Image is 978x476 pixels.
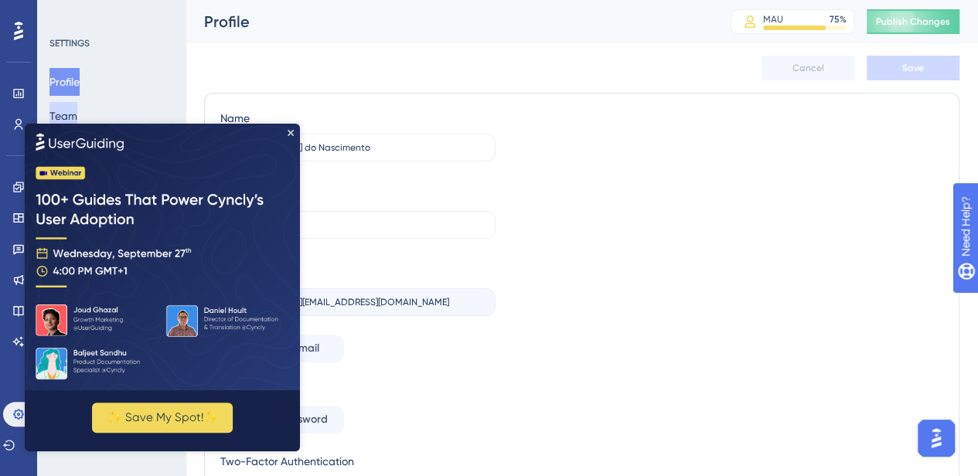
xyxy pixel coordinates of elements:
[36,4,97,22] span: Need Help?
[830,13,847,25] div: 75 %
[49,102,77,130] button: Team
[49,37,175,49] div: SETTINGS
[902,62,924,74] span: Save
[762,56,854,80] button: Cancel
[49,68,80,96] button: Profile
[204,11,692,32] div: Profile
[876,15,950,28] span: Publish Changes
[233,297,482,308] input: E-mail Address
[220,381,496,399] div: Password
[220,109,250,127] div: Name
[867,56,959,80] button: Save
[67,279,208,309] button: ✨ Save My Spot!✨
[233,219,482,230] input: Company Name
[867,9,959,34] button: Publish Changes
[263,6,269,12] div: Close Preview
[792,62,824,74] span: Cancel
[233,142,482,153] input: Name Surname
[763,13,783,25] div: MAU
[220,452,496,471] div: Two-Factor Authentication
[913,415,959,461] iframe: UserGuiding AI Assistant Launcher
